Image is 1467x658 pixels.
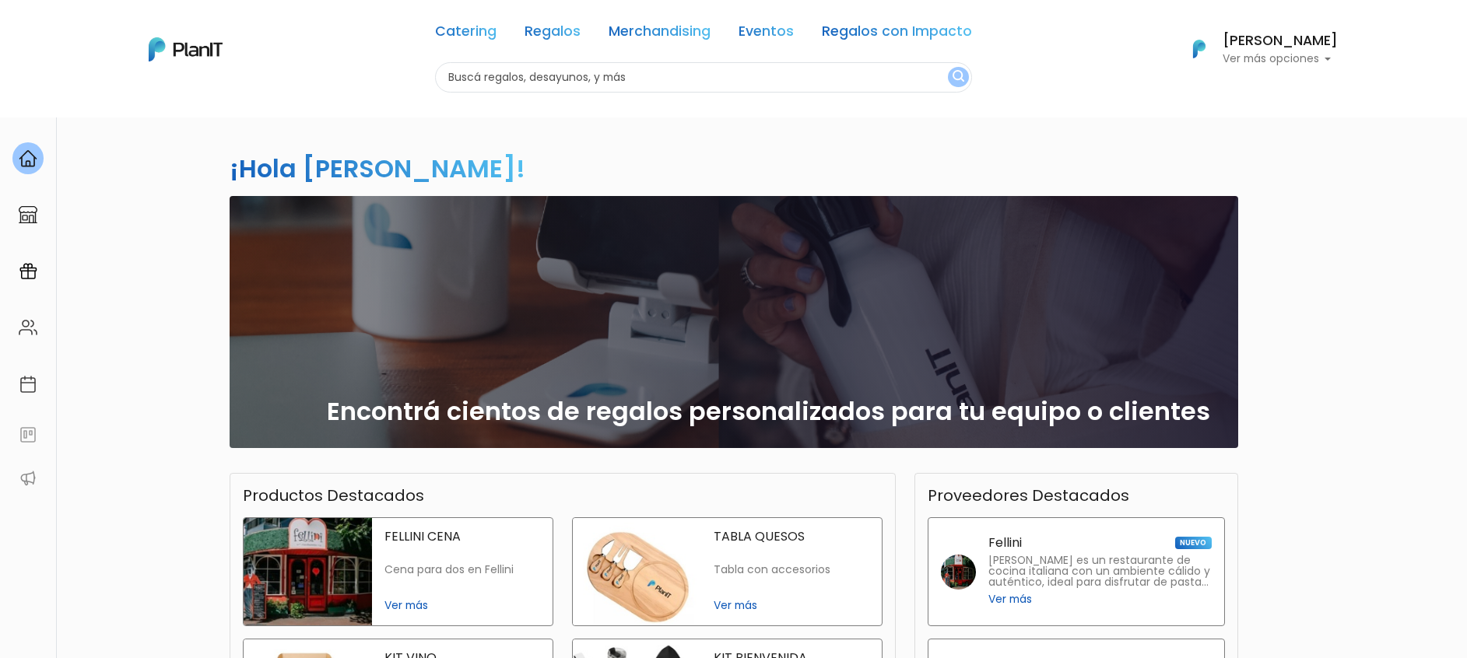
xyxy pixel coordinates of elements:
[572,517,883,626] a: tabla quesos TABLA QUESOS Tabla con accesorios Ver más
[941,555,976,590] img: fellini
[435,62,972,93] input: Buscá regalos, desayunos, y más
[19,375,37,394] img: calendar-87d922413cdce8b2cf7b7f5f62616a5cf9e4887200fb71536465627b3292af00.svg
[988,591,1032,607] span: Ver más
[928,486,1129,505] h3: Proveedores Destacados
[1175,537,1211,549] span: NUEVO
[384,597,540,614] span: Ver más
[244,518,372,625] img: fellini cena
[384,563,540,576] p: Cena para dos en Fellini
[327,397,1210,426] h2: Encontrá cientos de regalos personalizados para tu equipo o clientes
[953,70,964,85] img: search_button-432b6d5273f82d61273b3651a40e1bd1b912527efae98b1b7a1b2c0702e16a8d.svg
[988,537,1022,549] p: Fellini
[149,37,223,61] img: PlanIt Logo
[928,517,1225,626] a: Fellini NUEVO [PERSON_NAME] es un restaurante de cocina italiana con un ambiente cálido y auténti...
[739,25,794,44] a: Eventos
[525,25,581,44] a: Regalos
[1182,32,1216,66] img: PlanIt Logo
[714,563,869,576] p: Tabla con accesorios
[609,25,711,44] a: Merchandising
[19,149,37,168] img: home-e721727adea9d79c4d83392d1f703f7f8bce08238fde08b1acbfd93340b81755.svg
[243,486,424,505] h3: Productos Destacados
[822,25,972,44] a: Regalos con Impacto
[1173,29,1338,69] button: PlanIt Logo [PERSON_NAME] Ver más opciones
[714,530,869,543] p: TABLA QUESOS
[1223,54,1338,65] p: Ver más opciones
[714,597,869,614] span: Ver más
[384,530,540,543] p: FELLINI CENA
[988,555,1212,588] p: [PERSON_NAME] es un restaurante de cocina italiana con un ambiente cálido y auténtico, ideal para...
[19,205,37,224] img: marketplace-4ceaa7011d94191e9ded77b95e3339b90024bf715f7c57f8cf31f2d8c509eaba.svg
[230,151,525,186] h2: ¡Hola [PERSON_NAME]!
[19,318,37,337] img: people-662611757002400ad9ed0e3c099ab2801c6687ba6c219adb57efc949bc21e19d.svg
[19,469,37,488] img: partners-52edf745621dab592f3b2c58e3bca9d71375a7ef29c3b500c9f145b62cc070d4.svg
[243,517,553,626] a: fellini cena FELLINI CENA Cena para dos en Fellini Ver más
[573,518,701,625] img: tabla quesos
[19,425,37,444] img: feedback-78b5a0c8f98aac82b08bfc38622c3050aee476f2c9584af64705fc4e61158814.svg
[1223,34,1338,48] h6: [PERSON_NAME]
[435,25,497,44] a: Catering
[19,262,37,281] img: campaigns-02234683943229c281be62815700db0a1741e53638e28bf9629b52c665b00959.svg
